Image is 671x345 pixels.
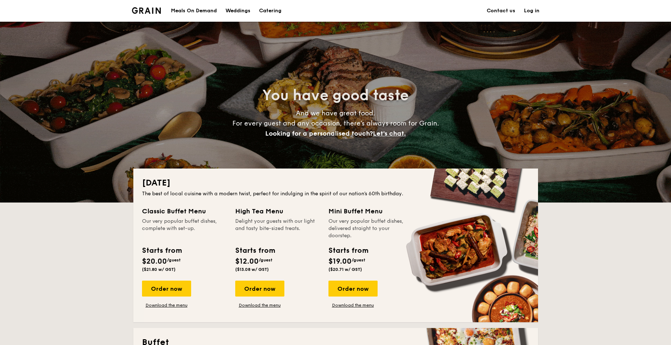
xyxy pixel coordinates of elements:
[142,218,227,239] div: Our very popular buffet dishes, complete with set-up.
[142,302,191,308] a: Download the menu
[262,87,409,104] span: You have good taste
[235,245,275,256] div: Starts from
[235,218,320,239] div: Delight your guests with our light and tasty bite-sized treats.
[142,281,191,297] div: Order now
[142,190,529,197] div: The best of local cuisine with a modern twist, perfect for indulging in the spirit of our nation’...
[235,281,284,297] div: Order now
[328,257,352,266] span: $19.00
[328,302,378,308] a: Download the menu
[235,267,269,272] span: ($13.08 w/ GST)
[142,257,167,266] span: $20.00
[265,129,373,137] span: Looking for a personalised touch?
[132,7,161,14] img: Grain
[142,177,529,189] h2: [DATE]
[235,206,320,216] div: High Tea Menu
[328,206,413,216] div: Mini Buffet Menu
[328,245,368,256] div: Starts from
[328,281,378,297] div: Order now
[259,257,272,263] span: /guest
[142,267,176,272] span: ($21.80 w/ GST)
[235,257,259,266] span: $12.00
[142,245,181,256] div: Starts from
[373,129,406,137] span: Let's chat.
[232,109,439,137] span: And we have great food. For every guest and any occasion, there’s always room for Grain.
[142,206,227,216] div: Classic Buffet Menu
[328,218,413,239] div: Our very popular buffet dishes, delivered straight to your doorstep.
[328,267,362,272] span: ($20.71 w/ GST)
[352,257,365,263] span: /guest
[235,302,284,308] a: Download the menu
[132,7,161,14] a: Logotype
[167,257,181,263] span: /guest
